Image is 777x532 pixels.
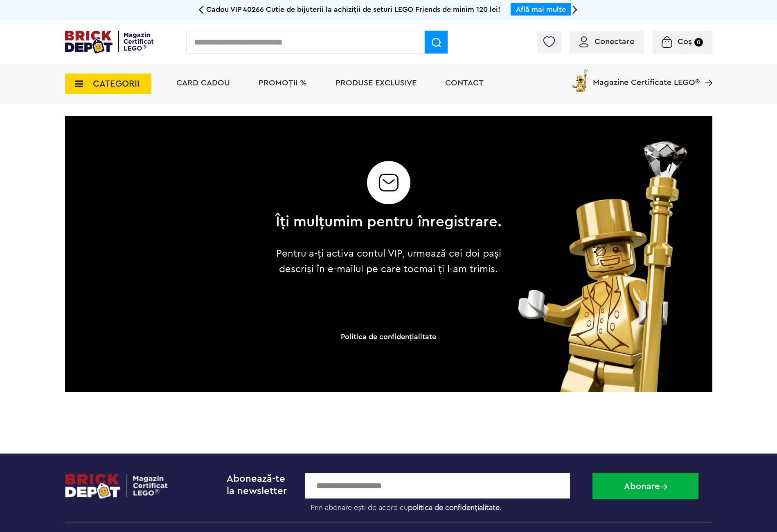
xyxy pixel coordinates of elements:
[678,38,692,46] span: Coș
[336,79,417,87] a: Produse exclusive
[445,79,484,87] a: Contact
[579,38,634,46] a: Conectare
[269,246,508,277] p: Pentru a-ți activa contul VIP, urmează cei doi pași descriși în e-mailul pe care tocmai ți l-am t...
[259,79,307,87] a: PROMOȚII %
[176,79,230,87] a: Card Cadou
[341,333,436,340] a: Politica de confidenţialitate
[700,68,712,76] a: Magazine Certificate LEGO®
[305,498,586,512] label: Prin abonare ești de acord cu .
[206,6,500,13] span: Cadou VIP 40266 Cutie de bijuterii la achiziții de seturi LEGO Friends de minim 120 lei!
[227,474,287,496] span: Abonează-te la newsletter
[660,484,667,490] img: Abonare
[275,214,502,230] h2: Îți mulțumim pentru înregistrare.
[592,473,698,499] button: Abonare
[65,473,169,499] img: footerlogo
[408,504,500,511] a: politica de confidențialitate
[593,68,700,87] span: Magazine Certificate LEGO®
[93,79,140,88] span: CATEGORII
[694,38,703,47] small: 0
[595,38,634,46] span: Conectare
[516,6,566,13] a: Află mai multe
